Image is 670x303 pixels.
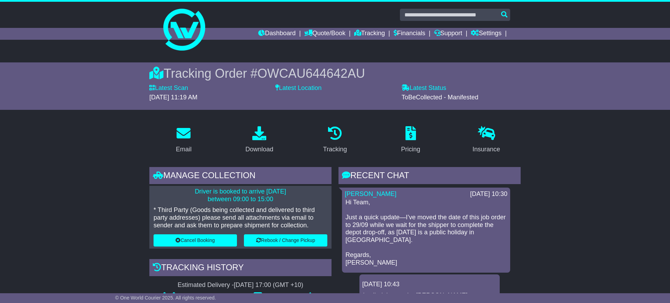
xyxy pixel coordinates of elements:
[241,124,278,157] a: Download
[258,66,365,81] span: OWCAU644642AU
[149,94,198,101] span: [DATE] 11:19 AM
[470,190,507,198] div: [DATE] 10:30
[234,281,303,289] div: [DATE] 17:00 (GMT +10)
[115,295,216,301] span: © One World Courier 2025. All rights reserved.
[275,84,321,92] label: Latest Location
[154,206,327,229] p: * Third Party (Goods being collected and delivered to third party addresses) please send all atta...
[244,234,327,247] button: Rebook / Change Pickup
[149,259,332,278] div: Tracking history
[154,188,327,203] p: Driver is booked to arrive [DATE] between 09:00 to 15:00
[319,124,351,157] a: Tracking
[468,124,505,157] a: Insurance
[396,124,425,157] a: Pricing
[176,145,192,154] div: Email
[154,234,237,247] button: Cancel Booking
[149,167,332,186] div: Manage collection
[472,145,500,154] div: Insurance
[402,84,446,92] label: Latest Status
[258,28,296,40] a: Dashboard
[245,145,273,154] div: Download
[304,28,345,40] a: Quote/Book
[394,28,425,40] a: Financials
[402,94,478,101] span: ToBeCollected - Manifested
[471,28,501,40] a: Settings
[171,124,196,157] a: Email
[149,84,188,92] label: Latest Scan
[345,199,507,266] p: Hi Team, Just a quick update—I’ve moved the date of this job order to 29/09 while we wait for the...
[434,28,462,40] a: Support
[149,66,521,81] div: Tracking Order #
[323,145,347,154] div: Tracking
[149,281,332,289] div: Estimated Delivery -
[345,190,396,197] a: [PERSON_NAME]
[354,28,385,40] a: Tracking
[401,145,420,154] div: Pricing
[338,167,521,186] div: RECENT CHAT
[362,281,497,288] div: [DATE] 10:43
